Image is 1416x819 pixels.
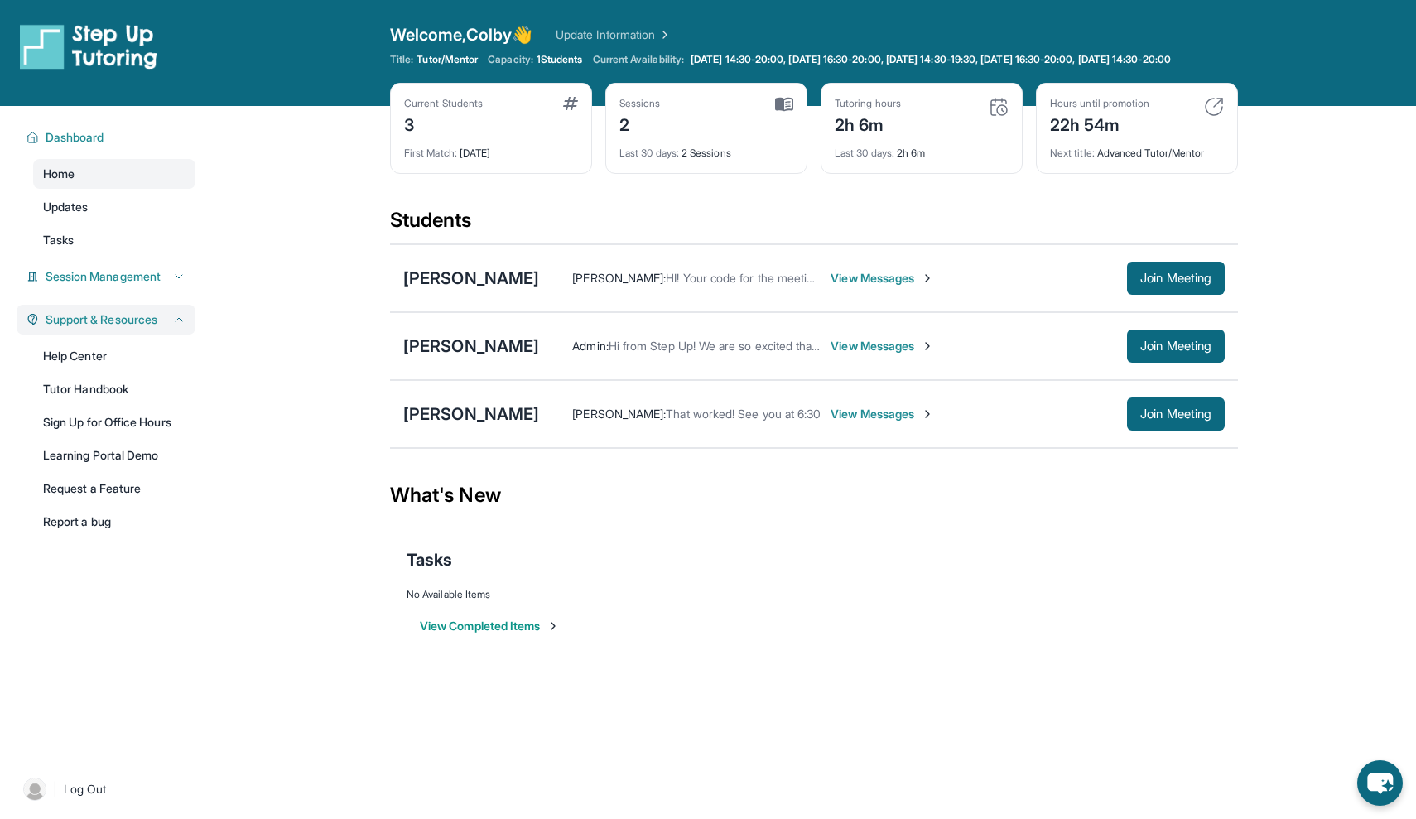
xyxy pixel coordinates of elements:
[593,53,684,66] span: Current Availability:
[33,225,195,255] a: Tasks
[1127,397,1225,431] button: Join Meeting
[407,548,452,571] span: Tasks
[33,441,195,470] a: Learning Portal Demo
[39,268,185,285] button: Session Management
[1050,147,1095,159] span: Next title :
[989,97,1009,117] img: card
[655,26,672,43] img: Chevron Right
[46,268,161,285] span: Session Management
[53,779,57,799] span: |
[404,110,483,137] div: 3
[1140,409,1211,419] span: Join Meeting
[420,618,560,634] button: View Completed Items
[831,338,934,354] span: View Messages
[572,271,666,285] span: [PERSON_NAME] :
[835,137,1009,160] div: 2h 6m
[835,97,901,110] div: Tutoring hours
[417,53,478,66] span: Tutor/Mentor
[390,23,532,46] span: Welcome, Colby 👋
[1127,262,1225,295] button: Join Meeting
[619,110,661,137] div: 2
[407,588,1221,601] div: No Available Items
[1050,97,1149,110] div: Hours until promotion
[488,53,533,66] span: Capacity:
[666,271,1139,285] span: HI! Your code for the meeting is KP3UM9! I'm super excited about our first session [DATE]!
[33,374,195,404] a: Tutor Handbook
[46,311,157,328] span: Support & Resources
[33,507,195,537] a: Report a bug
[619,137,793,160] div: 2 Sessions
[390,207,1238,243] div: Students
[687,53,1174,66] a: [DATE] 14:30-20:00, [DATE] 16:30-20:00, [DATE] 14:30-19:30, [DATE] 16:30-20:00, [DATE] 14:30-20:00
[43,166,75,182] span: Home
[1140,273,1211,283] span: Join Meeting
[23,778,46,801] img: user-img
[775,97,793,112] img: card
[835,147,894,159] span: Last 30 days :
[404,137,578,160] div: [DATE]
[404,147,457,159] span: First Match :
[17,771,195,807] a: |Log Out
[1127,330,1225,363] button: Join Meeting
[20,23,157,70] img: logo
[921,407,934,421] img: Chevron-Right
[33,341,195,371] a: Help Center
[691,53,1171,66] span: [DATE] 14:30-20:00, [DATE] 16:30-20:00, [DATE] 14:30-19:30, [DATE] 16:30-20:00, [DATE] 14:30-20:00
[835,110,901,137] div: 2h 6m
[619,147,679,159] span: Last 30 days :
[831,270,934,287] span: View Messages
[43,199,89,215] span: Updates
[43,232,74,248] span: Tasks
[33,474,195,503] a: Request a Feature
[921,340,934,353] img: Chevron-Right
[537,53,583,66] span: 1 Students
[1357,760,1403,806] button: chat-button
[390,459,1238,532] div: What's New
[33,192,195,222] a: Updates
[563,97,578,110] img: card
[1204,97,1224,117] img: card
[831,406,934,422] span: View Messages
[403,267,539,290] div: [PERSON_NAME]
[39,311,185,328] button: Support & Resources
[404,97,483,110] div: Current Students
[39,129,185,146] button: Dashboard
[556,26,672,43] a: Update Information
[390,53,413,66] span: Title:
[33,159,195,189] a: Home
[1140,341,1211,351] span: Join Meeting
[403,335,539,358] div: [PERSON_NAME]
[619,97,661,110] div: Sessions
[403,402,539,426] div: [PERSON_NAME]
[1050,137,1224,160] div: Advanced Tutor/Mentor
[46,129,104,146] span: Dashboard
[572,407,666,421] span: [PERSON_NAME] :
[33,407,195,437] a: Sign Up for Office Hours
[572,339,608,353] span: Admin :
[1050,110,1149,137] div: 22h 54m
[921,272,934,285] img: Chevron-Right
[64,781,107,797] span: Log Out
[666,407,821,421] span: That worked! See you at 6:30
